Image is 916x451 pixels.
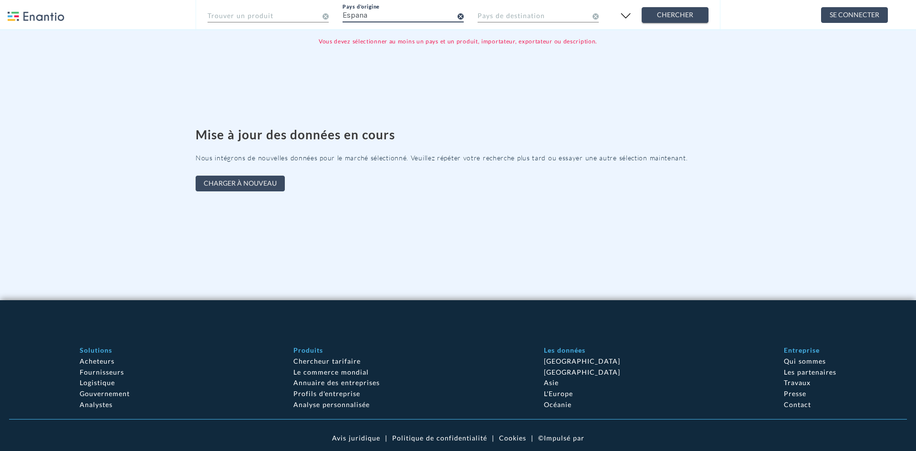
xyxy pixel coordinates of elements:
a: Cookies [499,434,526,442]
span: | [492,434,494,442]
a: Les données [544,346,585,354]
a: Logistique [80,378,115,387]
a: Qui sommes [784,357,826,365]
a: Annuaire des entreprises [293,378,380,387]
a: Gouvernement [80,389,130,398]
span: Chercher [650,9,700,21]
label: Pays d'origine [343,4,380,10]
a: Contact [784,400,811,409]
p: Nous intégrons de nouvelles données pour le marché sélectionné. Veuillez répéter votre recherche ... [196,153,720,163]
a: Entreprise [784,346,820,354]
a: Les partenaires [784,368,836,376]
h1: Mise à jour des données en cours [196,127,720,142]
a: Océanie [544,400,572,409]
a: Avis juridique [332,434,380,442]
a: Travaux [784,378,811,387]
a: Politique de confidentialité [392,434,487,442]
p: Vous devez sélectionner au moins un pays et un produit, importateur, exportateur ou description. [208,36,708,47]
a: Produits [293,346,323,354]
a: Fournisseurs [80,368,124,376]
a: Asie [544,378,559,387]
a: Analyse personnalisée [293,400,370,409]
button: Charger à nouveau [196,176,285,191]
a: [GEOGRAPHIC_DATA] [544,368,620,376]
button: se connecter [821,7,888,23]
a: [GEOGRAPHIC_DATA] [544,357,620,365]
span: Charger à nouveau [204,178,277,189]
a: Analystes [80,400,113,409]
a: Presse [784,389,806,398]
a: Profils d'entreprise [293,389,360,398]
a: Acheteurs [80,357,114,365]
a: Solutions [80,346,112,354]
a: L'Europe [544,389,573,398]
a: Le commerce mondial [293,368,369,376]
span: se connecter [829,9,880,21]
span: | [531,434,533,442]
img: open filter [618,9,634,23]
img: enantio [8,11,64,21]
span: | [385,434,387,442]
a: Chercheur tarifaire [293,357,361,365]
div: © Impulsé par [538,434,584,442]
button: Chercher [642,7,708,23]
